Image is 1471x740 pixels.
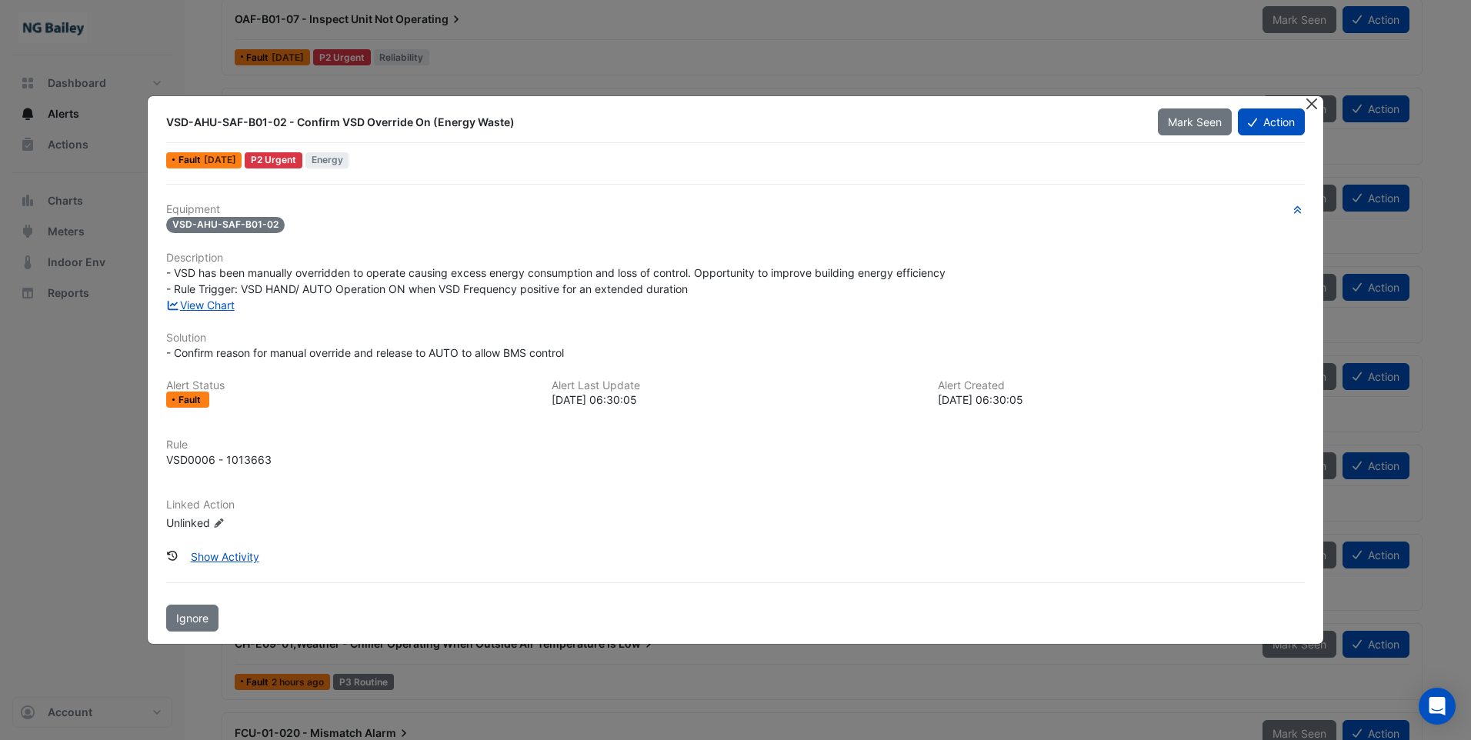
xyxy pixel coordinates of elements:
[1238,108,1305,135] button: Action
[305,152,349,168] span: Energy
[552,392,919,408] div: [DATE] 06:30:05
[1158,108,1232,135] button: Mark Seen
[938,392,1305,408] div: [DATE] 06:30:05
[166,217,285,233] span: VSD-AHU-SAF-B01-02
[1304,96,1320,112] button: Close
[176,612,208,625] span: Ignore
[178,155,204,165] span: Fault
[178,395,204,405] span: Fault
[166,115,1139,130] div: VSD-AHU-SAF-B01-02 - Confirm VSD Override On (Energy Waste)
[166,298,235,312] a: View Chart
[213,518,225,529] fa-icon: Edit Linked Action
[166,452,272,468] div: VSD0006 - 1013663
[166,515,351,531] div: Unlinked
[166,438,1305,452] h6: Rule
[166,332,1305,345] h6: Solution
[166,498,1305,512] h6: Linked Action
[166,379,533,392] h6: Alert Status
[1419,688,1456,725] div: Open Intercom Messenger
[1168,115,1222,128] span: Mark Seen
[166,605,218,632] button: Ignore
[938,379,1305,392] h6: Alert Created
[166,266,949,295] span: - VSD has been manually overridden to operate causing excess energy consumption and loss of contr...
[166,203,1305,216] h6: Equipment
[181,543,269,570] button: Show Activity
[245,152,302,168] div: P2 Urgent
[204,154,236,165] span: Mon 08-Sep-2025 06:30 BST
[166,252,1305,265] h6: Description
[552,379,919,392] h6: Alert Last Update
[166,346,564,359] span: - Confirm reason for manual override and release to AUTO to allow BMS control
